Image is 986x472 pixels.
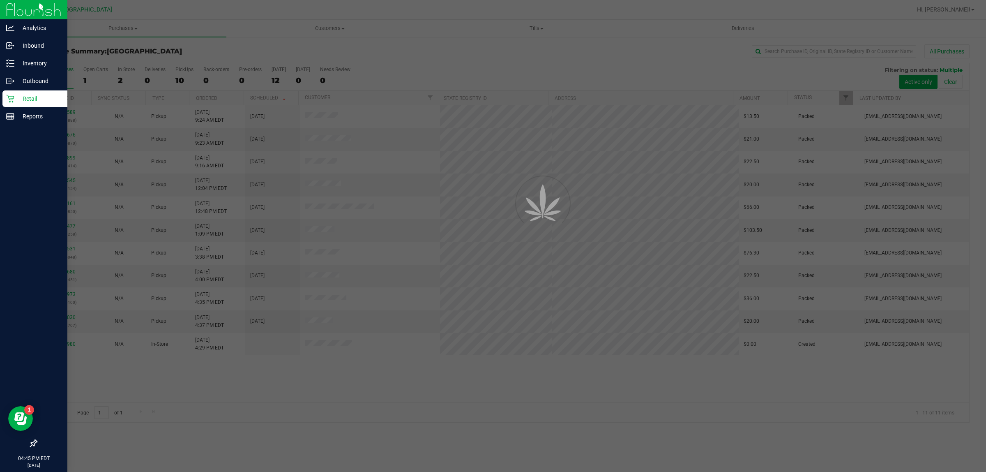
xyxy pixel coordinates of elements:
[6,95,14,103] inline-svg: Retail
[14,23,64,33] p: Analytics
[14,58,64,68] p: Inventory
[6,42,14,50] inline-svg: Inbound
[14,76,64,86] p: Outbound
[6,112,14,120] inline-svg: Reports
[8,406,33,431] iframe: Resource center
[24,405,34,415] iframe: Resource center unread badge
[14,41,64,51] p: Inbound
[14,94,64,104] p: Retail
[4,462,64,468] p: [DATE]
[6,59,14,67] inline-svg: Inventory
[6,24,14,32] inline-svg: Analytics
[6,77,14,85] inline-svg: Outbound
[4,455,64,462] p: 04:45 PM EDT
[14,111,64,121] p: Reports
